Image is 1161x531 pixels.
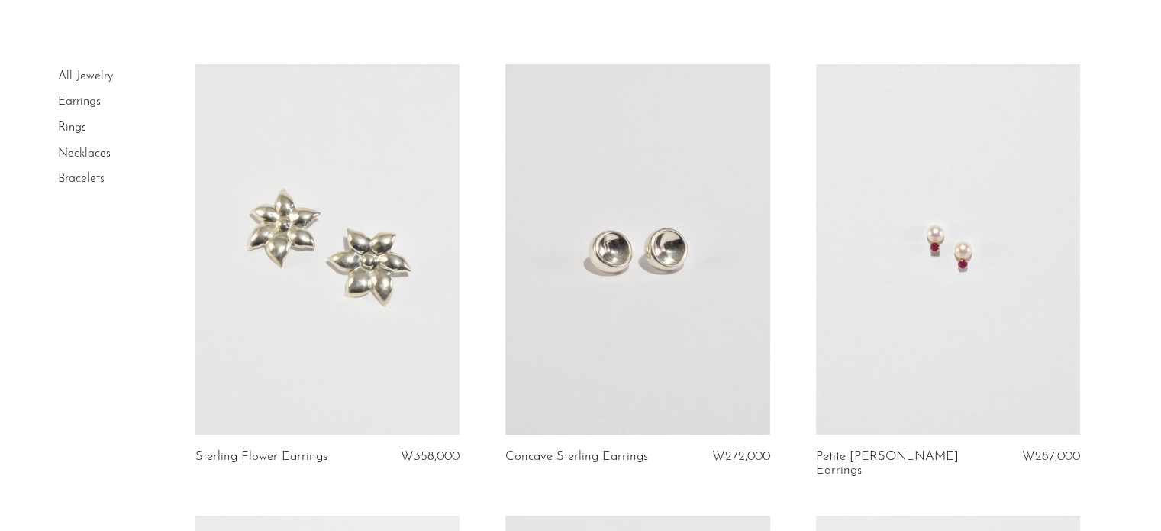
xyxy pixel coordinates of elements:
a: Earrings [58,96,101,108]
a: Petite [PERSON_NAME] Earrings [816,450,992,478]
a: Rings [58,121,86,134]
a: All Jewelry [58,70,113,83]
a: Sterling Flower Earrings [195,450,327,464]
span: ₩272,000 [712,450,770,463]
a: Necklaces [58,147,111,160]
a: Concave Sterling Earrings [505,450,648,464]
a: Bracelets [58,173,105,185]
span: ₩287,000 [1022,450,1080,463]
span: ₩358,000 [401,450,460,463]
